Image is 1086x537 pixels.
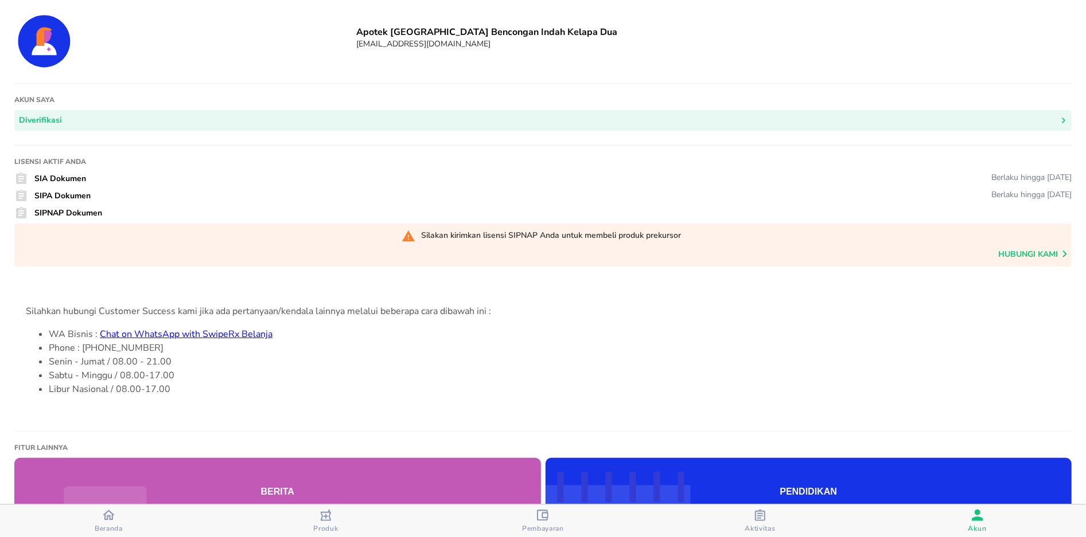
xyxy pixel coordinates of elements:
div: Silakan kirimkan lisensi SIPNAP Anda untuk membeli produk prekursor [422,230,682,241]
span: Aktivitas [745,524,776,533]
li: Senin - Jumat / 08.00 - 21.00 [49,355,1060,369]
span: SIA Dokumen [35,173,87,184]
span: Hubungi kami [998,247,1072,266]
li: Phone : [PHONE_NUMBER] [49,341,1060,355]
div: Silahkan hubungi Customer Success kami jika ada pertanyaan/kendala lainnya melalui beberapa cara ... [26,304,1060,318]
h6: [EMAIL_ADDRESS][DOMAIN_NAME] [356,38,1072,49]
li: Libur Nasional / 08.00-17.00 [49,382,1060,396]
button: Aktivitas [652,505,869,537]
span: Akun [968,524,987,533]
li: Sabtu - Minggu / 08.00-17.00 [49,369,1060,382]
span: Beranda [95,524,123,533]
h6: Apotek [GEOGRAPHIC_DATA] Bencongan Indah Kelapa Dua [356,26,1072,38]
h1: Akun saya [14,95,1072,104]
div: Berlaku hingga [DATE] [991,189,1072,200]
img: Account Details [14,11,74,71]
h1: Fitur lainnya [14,443,1072,452]
span: SIPNAP Dokumen [35,207,103,218]
span: SIPA Dokumen [35,190,91,201]
a: Chat on WhatsApp with SwipeRx Belanja [100,328,273,340]
button: Pendidikan [546,458,1072,526]
button: Berita [14,458,541,526]
div: Berlaku hingga [DATE] [991,172,1072,183]
span: Pembayaran [522,524,564,533]
button: Produk [217,505,435,537]
button: Diverifikasi [14,110,1072,131]
li: WA Bisnis : [49,327,1060,341]
h1: Lisensi Aktif Anda [14,157,1072,166]
div: Diverifikasi [19,113,62,128]
button: Akun [869,505,1086,537]
span: Produk [313,524,338,533]
button: Pembayaran [434,505,652,537]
